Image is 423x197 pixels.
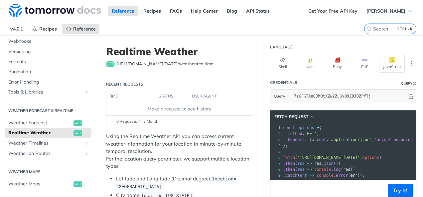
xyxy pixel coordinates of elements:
[363,6,416,16] button: [PERSON_NAME]
[401,81,412,86] div: Query
[314,167,331,172] span: console
[283,173,365,178] span: . ( . ( ));
[73,130,82,136] span: get
[84,151,89,156] button: Show subpages for Weather on Routes
[8,38,89,45] span: Webhooks
[5,138,91,148] a: Weather TimelinesShow subpages for Weather Timelines
[5,108,91,114] h2: Weather Forecast & realtime
[5,118,91,128] a: Weather Forecastget
[379,54,405,73] button: JavaScript
[5,179,91,189] a: Weather Mapsget
[7,24,27,34] span: v4.0.1
[297,161,305,166] span: res
[362,155,379,160] span: options
[297,167,305,172] span: res
[5,169,91,175] h2: Weather Maps
[5,36,91,46] a: Webhooks
[270,143,282,149] div: 4
[73,120,82,126] span: get
[5,87,91,97] a: Tools & LibrariesShow subpages for Tools & Libraries
[270,137,282,143] div: 3
[73,181,82,187] span: get
[106,45,253,57] h1: Realtime Weather
[343,167,351,172] span: res
[116,61,213,67] span: https://api.tomorrow.io/v4/weather/realtime
[285,167,295,172] span: then
[223,6,241,16] a: Blog
[283,167,355,172] span: . ( . ( ))
[270,54,296,73] button: Shell
[336,173,348,178] span: error
[283,125,322,130] span: {
[140,6,165,16] a: Recipes
[156,91,190,102] th: status
[283,155,381,160] span: ( , )
[270,44,293,50] div: Language
[106,81,143,87] div: Recent Requests
[166,6,186,16] a: FAQs
[300,173,307,178] span: err
[116,175,253,191] li: Latitude and Longitude (Decimal degree)
[106,91,156,102] th: time
[297,125,314,130] span: options
[305,131,317,136] span: 'GET'
[39,26,57,32] span: Recipes
[8,181,72,187] span: Weather Maps
[242,6,273,16] a: API Status
[366,8,405,14] span: [PERSON_NAME]
[270,172,282,178] div: 9
[190,91,239,102] th: user agent
[283,125,295,130] span: const
[406,58,416,68] button: More Languages
[8,89,82,96] span: Tools & Libraries
[283,131,319,136] span: : ,
[8,120,72,126] span: Weather Forecast
[8,48,89,55] span: Versioning
[288,137,305,142] span: headers
[116,118,158,124] span: 0 Requests This Month
[8,140,82,147] span: Weather Timelines
[283,155,295,160] span: fetch
[274,93,285,99] span: Query
[5,77,91,87] a: Error Handling
[270,166,282,172] div: 8
[73,26,96,32] span: Reference
[307,161,312,166] span: =>
[5,149,91,159] a: Weather on RoutesShow subpages for Weather on Routes
[413,82,416,85] i: Information
[270,131,282,137] div: 2
[5,57,91,67] a: Formats
[270,125,282,131] div: 1
[5,47,91,57] a: Versioning
[401,81,416,86] div: QueryInformation
[285,173,297,178] span: catch
[62,24,99,34] a: Reference
[274,114,309,120] span: fetch Request
[5,128,91,138] a: Realtime Weatherget
[8,79,89,86] span: Error Handling
[374,137,415,142] span: 'accept-encoding'
[325,54,350,73] button: Ruby
[270,149,282,155] div: 5
[8,150,82,157] span: Weather on Routes
[297,155,360,160] span: '[URL][DOMAIN_NAME][DATE]'
[329,137,372,142] span: 'application/json'
[106,133,253,170] p: Using the Realtime Weather API you can access current weather information for your location in mi...
[307,167,312,172] span: =>
[408,60,414,66] svg: More ellipsis
[324,161,334,166] span: json
[5,67,91,77] a: Pagination
[270,80,297,86] div: Credentials
[8,69,89,75] span: Pagination
[366,26,371,32] svg: Search
[8,130,72,136] span: Realtime Weather
[305,6,361,16] a: Get Your Free API Key
[84,141,89,146] button: Show subpages for Weather Timelines
[270,161,282,166] div: 7
[283,143,288,148] span: };
[285,161,295,166] span: then
[9,4,101,17] img: Tomorrow.io Weather API Docs
[274,185,283,195] button: Copy to clipboard
[187,6,221,16] a: Help Center
[352,54,377,73] button: PHP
